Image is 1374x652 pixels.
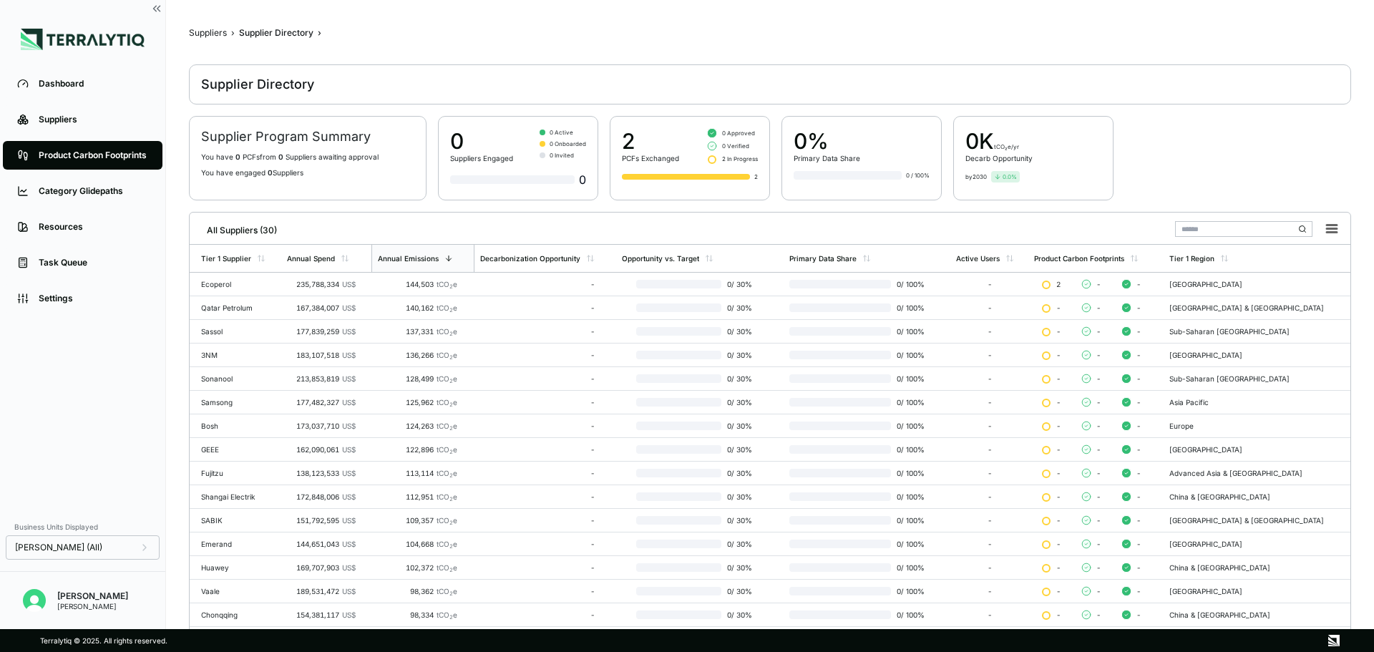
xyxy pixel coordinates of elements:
[1056,398,1061,407] span: -
[437,516,457,525] span: tCO e
[377,610,457,619] div: 98,334
[1169,469,1345,477] div: Advanced Asia & [GEOGRAPHIC_DATA]
[721,610,759,619] span: 0 / 30 %
[449,307,453,313] sub: 2
[449,331,453,337] sub: 2
[965,154,1033,162] div: Decarb Opportunity
[377,563,457,572] div: 102,372
[201,128,414,145] h2: Supplier Program Summary
[1169,374,1345,383] div: Sub-Saharan [GEOGRAPHIC_DATA]
[231,27,235,39] span: ›
[377,469,457,477] div: 113,114
[450,171,586,188] div: 0
[891,422,927,430] span: 0 / 100 %
[449,425,453,432] sub: 2
[1096,587,1101,595] span: -
[378,254,439,263] div: Annual Emissions
[721,303,759,312] span: 0 / 30 %
[956,563,1023,572] div: -
[1136,516,1141,525] span: -
[891,563,927,572] span: 0 / 100 %
[956,422,1023,430] div: -
[57,590,128,602] div: [PERSON_NAME]
[201,469,276,477] div: Fujitzu
[39,293,148,304] div: Settings
[1136,540,1141,548] span: -
[1169,398,1345,407] div: Asia Pacific
[480,469,595,477] div: -
[449,590,453,597] sub: 2
[1096,398,1101,407] span: -
[201,492,276,501] div: Shangai Electrik
[622,254,699,263] div: Opportunity vs. Target
[891,398,927,407] span: 0 / 100 %
[21,29,145,50] img: Logo
[437,422,457,430] span: tCO e
[201,610,276,619] div: Chonqqing
[1096,374,1101,383] span: -
[201,398,276,407] div: Samsong
[39,150,148,161] div: Product Carbon Footprints
[377,587,457,595] div: 98,362
[480,540,595,548] div: -
[1136,445,1141,454] span: -
[437,492,457,501] span: tCO e
[450,154,513,162] div: Suppliers Engaged
[287,327,356,336] div: 177,839,259
[437,469,457,477] span: tCO e
[550,151,574,160] span: 0 Invited
[201,327,276,336] div: Sassol
[480,327,595,336] div: -
[721,422,759,430] span: 0 / 30 %
[287,610,356,619] div: 154,381,117
[721,469,759,477] span: 0 / 30 %
[1136,374,1141,383] span: -
[1056,351,1061,359] span: -
[342,398,356,407] span: US$
[1169,422,1345,430] div: Europe
[201,303,276,312] div: Qatar Petrolum
[956,492,1023,501] div: -
[622,128,679,154] div: 2
[891,327,927,336] span: 0 / 100 %
[721,280,759,288] span: 0 / 30 %
[437,563,457,572] span: tCO e
[377,280,457,288] div: 144,503
[956,254,1000,263] div: Active Users
[1136,563,1141,572] span: -
[342,351,356,359] span: US$
[1136,280,1141,288] span: -
[721,516,759,525] span: 0 / 30 %
[342,540,356,548] span: US$
[287,540,356,548] div: 144,651,043
[956,610,1023,619] div: -
[965,172,987,181] div: by 2030
[1034,254,1124,263] div: Product Carbon Footprints
[287,422,356,430] div: 173,037,710
[1136,422,1141,430] span: -
[956,445,1023,454] div: -
[342,445,356,454] span: US$
[480,587,595,595] div: -
[956,351,1023,359] div: -
[891,540,927,548] span: 0 / 100 %
[1096,492,1101,501] span: -
[342,280,356,288] span: US$
[480,492,595,501] div: -
[1169,445,1345,454] div: [GEOGRAPHIC_DATA]
[195,219,277,236] div: All Suppliers (30)
[437,280,457,288] span: tCO e
[342,492,356,501] span: US$
[437,303,457,312] span: tCO e
[201,152,414,161] p: You have PCF s from Supplier s awaiting approval
[449,354,453,361] sub: 2
[1169,303,1345,312] div: [GEOGRAPHIC_DATA] & [GEOGRAPHIC_DATA]
[342,374,356,383] span: US$
[1136,351,1141,359] span: -
[17,583,52,618] button: Open user button
[287,398,356,407] div: 177,482,327
[201,254,251,263] div: Tier 1 Supplier
[550,140,586,148] span: 0 Onboarded
[891,492,927,501] span: 0 / 100 %
[480,422,595,430] div: -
